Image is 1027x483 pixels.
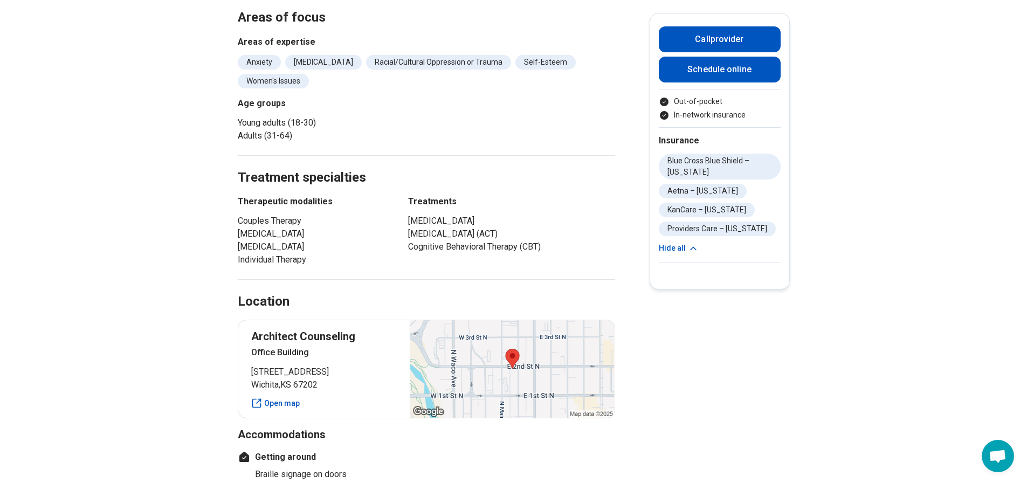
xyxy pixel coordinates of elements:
[659,26,781,52] button: Callprovider
[238,227,389,240] li: [MEDICAL_DATA]
[659,154,781,180] li: Blue Cross Blue Shield – [US_STATE]
[659,222,776,236] li: Providers Care – [US_STATE]
[659,134,781,147] h2: Insurance
[515,55,576,70] li: Self-Esteem
[659,57,781,82] a: Schedule online
[659,96,781,121] ul: Payment options
[238,253,389,266] li: Individual Therapy
[408,240,615,253] li: Cognitive Behavioral Therapy (CBT)
[659,243,699,254] button: Hide all
[238,116,422,129] li: Young adults (18-30)
[659,109,781,121] li: In-network insurance
[251,378,397,391] span: Wichita , KS 67202
[255,468,389,481] li: Braille signage on doors
[285,55,362,70] li: [MEDICAL_DATA]
[238,129,422,142] li: Adults (31-64)
[238,195,389,208] h3: Therapeutic modalities
[659,184,747,198] li: Aetna – [US_STATE]
[238,36,615,49] h3: Areas of expertise
[238,240,389,253] li: [MEDICAL_DATA]
[408,227,615,240] li: [MEDICAL_DATA] (ACT)
[659,203,755,217] li: KanCare – [US_STATE]
[238,143,615,187] h2: Treatment specialties
[238,74,309,88] li: Women's Issues
[238,427,615,442] h3: Accommodations
[408,215,615,227] li: [MEDICAL_DATA]
[238,293,290,311] h2: Location
[251,398,397,409] a: Open map
[251,329,397,344] p: Architect Counseling
[238,97,422,110] h3: Age groups
[238,215,389,227] li: Couples Therapy
[238,451,389,464] h4: Getting around
[251,346,397,359] p: Office Building
[982,440,1014,472] a: Open chat
[238,55,281,70] li: Anxiety
[408,195,615,208] h3: Treatments
[659,96,781,107] li: Out-of-pocket
[251,365,397,378] span: [STREET_ADDRESS]
[366,55,511,70] li: Racial/Cultural Oppression or Trauma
